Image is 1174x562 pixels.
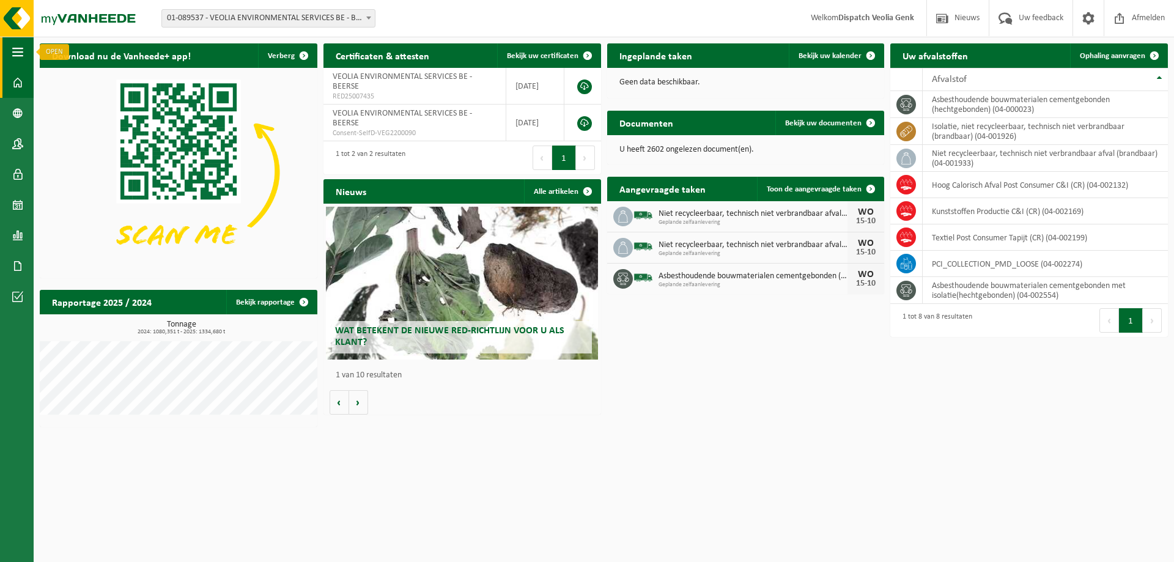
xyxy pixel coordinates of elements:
button: Next [1143,308,1162,333]
span: Niet recycleerbaar, technisch niet verbrandbaar afval (brandbaar) [659,240,848,250]
button: Next [576,146,595,170]
span: Geplande zelfaanlevering [659,281,848,289]
button: Vorige [330,390,349,415]
button: 1 [1119,308,1143,333]
span: VEOLIA ENVIRONMENTAL SERVICES BE - BEERSE [333,72,472,91]
div: 1 tot 8 van 8 resultaten [896,307,972,334]
h2: Rapportage 2025 / 2024 [40,290,164,314]
img: Download de VHEPlus App [40,68,317,276]
span: Bekijk uw kalender [799,52,862,60]
td: asbesthoudende bouwmaterialen cementgebonden (hechtgebonden) (04-000023) [923,91,1168,118]
span: Verberg [268,52,295,60]
img: BL-SO-LV [633,267,654,288]
span: Geplande zelfaanlevering [659,250,848,257]
p: Geen data beschikbaar. [619,78,873,87]
span: Bekijk uw documenten [785,119,862,127]
span: Niet recycleerbaar, technisch niet verbrandbaar afval (brandbaar) [659,209,848,219]
p: U heeft 2602 ongelezen document(en). [619,146,873,154]
button: Volgende [349,390,368,415]
strong: Dispatch Veolia Genk [838,13,914,23]
td: [DATE] [506,68,565,105]
div: 15-10 [854,217,878,226]
a: Bekijk uw kalender [789,43,883,68]
button: Verberg [258,43,316,68]
a: Toon de aangevraagde taken [757,177,883,201]
td: PCI_COLLECTION_PMD_LOOSE (04-002274) [923,251,1168,277]
div: 15-10 [854,248,878,257]
p: 1 van 10 resultaten [336,371,595,380]
td: asbesthoudende bouwmaterialen cementgebonden met isolatie(hechtgebonden) (04-002554) [923,277,1168,304]
div: 1 tot 2 van 2 resultaten [330,144,405,171]
button: Previous [1099,308,1119,333]
td: Hoog Calorisch Afval Post Consumer C&I (CR) (04-002132) [923,172,1168,198]
span: Afvalstof [932,75,967,84]
a: Ophaling aanvragen [1070,43,1167,68]
span: 2024: 1080,351 t - 2025: 1334,680 t [46,329,317,335]
h2: Documenten [607,111,685,135]
td: niet recycleerbaar, technisch niet verbrandbaar afval (brandbaar) (04-001933) [923,145,1168,172]
span: Ophaling aanvragen [1080,52,1145,60]
span: 01-089537 - VEOLIA ENVIRONMENTAL SERVICES BE - BEERSE [162,10,375,27]
span: VEOLIA ENVIRONMENTAL SERVICES BE - BEERSE [333,109,472,128]
span: RED25007435 [333,92,497,102]
span: Asbesthoudende bouwmaterialen cementgebonden (hechtgebonden) [659,272,848,281]
button: Previous [533,146,552,170]
span: Consent-SelfD-VEG2200090 [333,128,497,138]
h2: Ingeplande taken [607,43,704,67]
a: Wat betekent de nieuwe RED-richtlijn voor u als klant? [326,207,598,360]
td: [DATE] [506,105,565,141]
td: Kunststoffen Productie C&I (CR) (04-002169) [923,198,1168,224]
span: Toon de aangevraagde taken [767,185,862,193]
h2: Download nu de Vanheede+ app! [40,43,203,67]
h3: Tonnage [46,320,317,335]
button: 1 [552,146,576,170]
div: WO [854,270,878,279]
div: 15-10 [854,279,878,288]
span: Bekijk uw certificaten [507,52,578,60]
div: WO [854,207,878,217]
a: Alle artikelen [524,179,600,204]
a: Bekijk uw documenten [775,111,883,135]
a: Bekijk uw certificaten [497,43,600,68]
h2: Certificaten & attesten [323,43,441,67]
span: 01-089537 - VEOLIA ENVIRONMENTAL SERVICES BE - BEERSE [161,9,375,28]
td: isolatie, niet recycleerbaar, technisch niet verbrandbaar (brandbaar) (04-001926) [923,118,1168,145]
span: Geplande zelfaanlevering [659,219,848,226]
h2: Aangevraagde taken [607,177,718,201]
h2: Nieuws [323,179,378,203]
h2: Uw afvalstoffen [890,43,980,67]
img: BL-SO-LV [633,205,654,226]
a: Bekijk rapportage [226,290,316,314]
div: WO [854,238,878,248]
img: BL-SO-LV [633,236,654,257]
td: Textiel Post Consumer Tapijt (CR) (04-002199) [923,224,1168,251]
span: Wat betekent de nieuwe RED-richtlijn voor u als klant? [335,326,564,347]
